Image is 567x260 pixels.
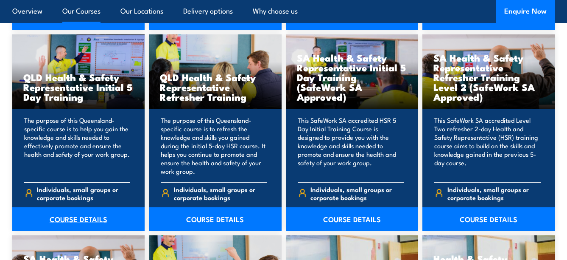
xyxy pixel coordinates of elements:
[161,116,267,175] p: The purpose of this Queensland-specific course is to refresh the knowledge and skills you gained ...
[434,116,541,175] p: This SafeWork SA accredited Level Two refresher 2-day Health and Safety Representative (HSR) trai...
[24,116,131,175] p: The purpose of this Queensland-specific course is to help you gain the knowledge and skills neede...
[37,185,130,201] span: Individuals, small groups or corporate bookings
[297,53,408,102] h3: SA Health & Safety Representative Initial 5 Day Training (SafeWork SA Approved)
[422,207,555,231] a: COURSE DETAILS
[23,72,134,102] h3: QLD Health & Safety Representative Initial 5 Day Training
[174,185,267,201] span: Individuals, small groups or corporate bookings
[447,185,541,201] span: Individuals, small groups or corporate bookings
[12,207,145,231] a: COURSE DETAILS
[298,116,404,175] p: This SafeWork SA accredited HSR 5 Day Initial Training Course is designed to provide you with the...
[286,207,419,231] a: COURSE DETAILS
[433,53,544,102] h3: SA Health & Safety Representative Refresher Training Level 2 (SafeWork SA Approved)
[310,185,404,201] span: Individuals, small groups or corporate bookings
[160,72,271,102] h3: QLD Health & Safety Representative Refresher Training
[149,207,282,231] a: COURSE DETAILS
